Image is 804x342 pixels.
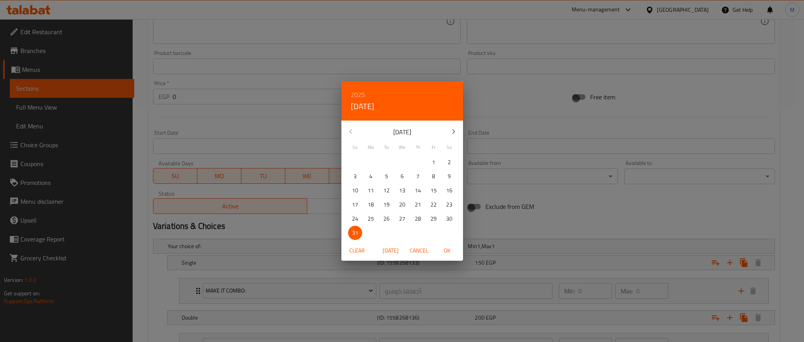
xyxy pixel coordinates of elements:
button: 21 [411,198,425,212]
p: 11 [368,186,374,196]
p: 28 [415,214,421,224]
p: 23 [446,200,452,210]
button: 4 [364,169,378,183]
button: 6 [395,169,409,183]
p: 4 [369,172,372,181]
p: 8 [432,172,435,181]
button: 22 [427,198,441,212]
button: 13 [395,183,409,198]
button: Cancel [407,243,432,258]
button: 15 [427,183,441,198]
p: 3 [354,172,357,181]
button: 17 [348,198,362,212]
span: Clear [348,246,366,256]
p: 15 [430,186,437,196]
p: 14 [415,186,421,196]
button: 26 [379,212,394,226]
span: Sa [442,144,456,151]
button: 12 [379,183,394,198]
span: Su [348,144,362,151]
button: 11 [364,183,378,198]
button: 7 [411,169,425,183]
p: 9 [448,172,451,181]
button: 9 [442,169,456,183]
span: We [395,144,409,151]
button: 10 [348,183,362,198]
p: 17 [352,200,358,210]
p: 26 [383,214,390,224]
p: 10 [352,186,358,196]
button: Clear [345,243,370,258]
p: 16 [446,186,452,196]
button: 19 [379,198,394,212]
p: 13 [399,186,405,196]
button: 23 [442,198,456,212]
button: 20 [395,198,409,212]
button: 30 [442,212,456,226]
button: 1 [427,155,441,169]
span: Th [411,144,425,151]
p: 27 [399,214,405,224]
p: 7 [416,172,419,181]
p: 1 [432,157,435,167]
button: 18 [364,198,378,212]
p: 6 [401,172,404,181]
p: 18 [368,200,374,210]
button: 24 [348,212,362,226]
button: 5 [379,169,394,183]
button: 2 [442,155,456,169]
span: Cancel [410,246,428,256]
p: 12 [383,186,390,196]
button: 31 [348,226,362,240]
button: 16 [442,183,456,198]
span: OK [438,246,457,256]
span: Tu [379,144,394,151]
p: 24 [352,214,358,224]
button: OK [435,243,460,258]
p: 20 [399,200,405,210]
button: [DATE] [351,100,374,113]
p: 5 [385,172,388,181]
p: 22 [430,200,437,210]
button: 14 [411,183,425,198]
button: 8 [427,169,441,183]
button: [DATE] [378,243,403,258]
button: 2025 [351,89,365,100]
p: 19 [383,200,390,210]
p: 21 [415,200,421,210]
p: 25 [368,214,374,224]
p: 2 [448,157,451,167]
p: 29 [430,214,437,224]
button: 28 [411,212,425,226]
button: 3 [348,169,362,183]
span: Fr [427,144,441,151]
p: [DATE] [360,127,444,137]
span: Mo [364,144,378,151]
p: 31 [352,228,358,238]
button: 29 [427,212,441,226]
p: 30 [446,214,452,224]
button: 27 [395,212,409,226]
button: 25 [364,212,378,226]
span: [DATE] [381,246,400,256]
